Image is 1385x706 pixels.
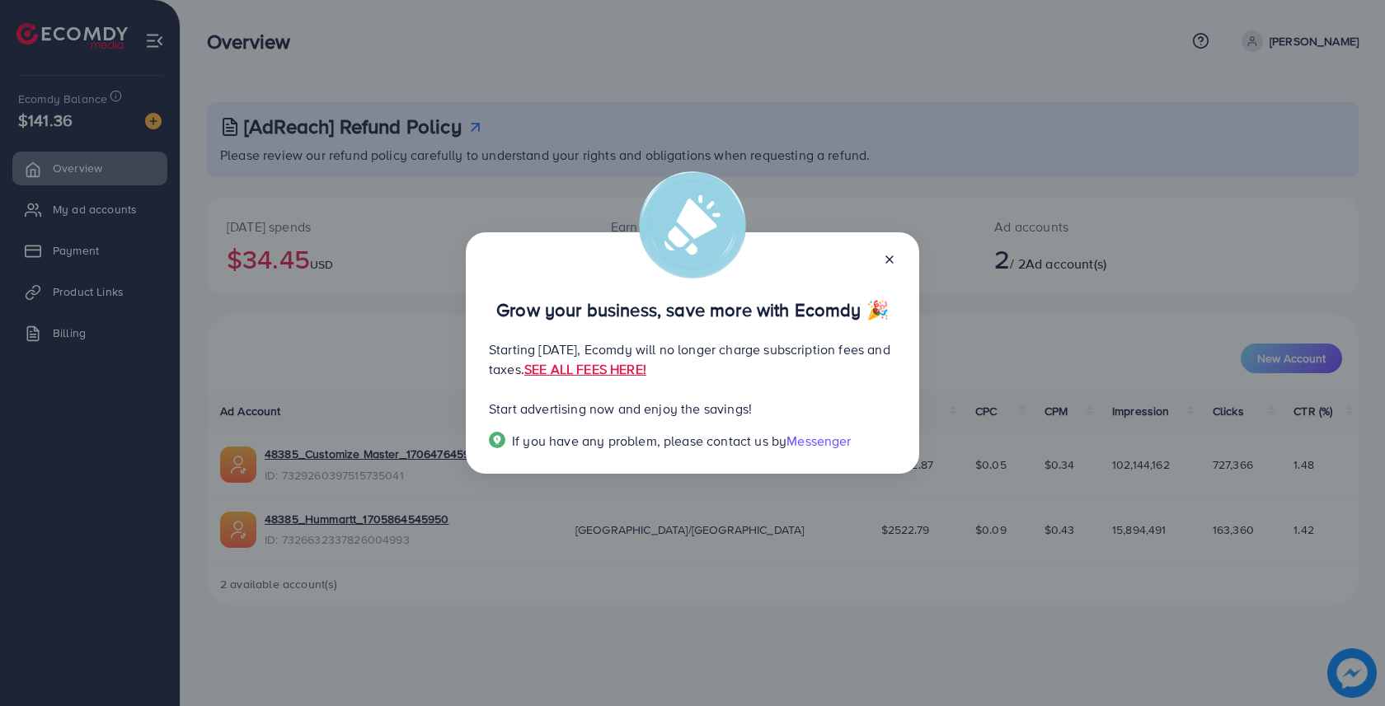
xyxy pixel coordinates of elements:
[512,432,786,450] span: If you have any problem, please contact us by
[639,171,746,278] img: alert
[489,339,896,379] p: Starting [DATE], Ecomdy will no longer charge subscription fees and taxes.
[786,432,851,450] span: Messenger
[489,300,896,320] p: Grow your business, save more with Ecomdy 🎉
[524,360,646,378] a: SEE ALL FEES HERE!
[489,399,896,418] p: Start advertising now and enjoy the savings!
[489,432,505,448] img: Popup guide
